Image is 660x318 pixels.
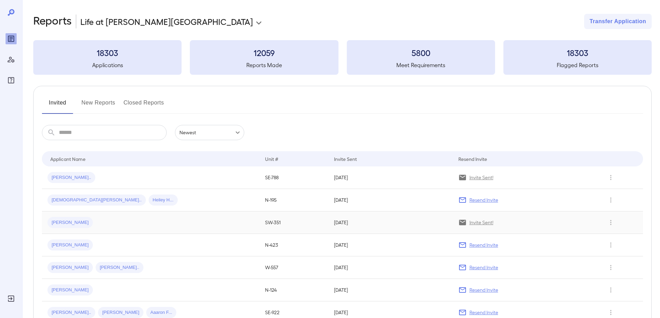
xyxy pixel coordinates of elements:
[33,40,652,75] summary: 18303Applications12059Reports Made5800Meet Requirements18303Flagged Reports
[47,309,95,316] span: [PERSON_NAME]..
[469,197,498,203] p: Resend Invite
[259,279,328,301] td: N-124
[605,194,616,206] button: Row Actions
[6,293,17,304] div: Log Out
[50,155,86,163] div: Applicant Name
[81,97,115,114] button: New Reports
[347,47,495,58] h3: 5800
[96,264,143,271] span: [PERSON_NAME]..
[259,189,328,211] td: N-195
[503,47,652,58] h3: 18303
[146,309,176,316] span: Aaaron F...
[328,256,452,279] td: [DATE]
[469,264,498,271] p: Resend Invite
[6,33,17,44] div: Reports
[33,61,182,69] h5: Applications
[259,166,328,189] td: SE-788
[6,54,17,65] div: Manage Users
[175,125,244,140] div: Newest
[469,287,498,293] p: Resend Invite
[584,14,652,29] button: Transfer Application
[469,309,498,316] p: Resend Invite
[605,307,616,318] button: Row Actions
[98,309,143,316] span: [PERSON_NAME]
[6,75,17,86] div: FAQ
[47,242,93,248] span: [PERSON_NAME]
[328,234,452,256] td: [DATE]
[47,287,93,293] span: [PERSON_NAME]
[605,217,616,228] button: Row Actions
[328,211,452,234] td: [DATE]
[605,239,616,251] button: Row Actions
[469,174,493,181] p: Invite Sent!
[190,47,338,58] h3: 12059
[259,211,328,234] td: SW-351
[334,155,357,163] div: Invite Sent
[149,197,178,203] span: Heiley H...
[347,61,495,69] h5: Meet Requirements
[469,242,498,248] p: Resend Invite
[328,279,452,301] td: [DATE]
[47,264,93,271] span: [PERSON_NAME]
[328,189,452,211] td: [DATE]
[605,172,616,183] button: Row Actions
[259,256,328,279] td: W-557
[265,155,278,163] div: Unit #
[80,16,253,27] p: Life at [PERSON_NAME][GEOGRAPHIC_DATA]
[42,97,73,114] button: Invited
[47,174,95,181] span: [PERSON_NAME]..
[469,219,493,226] p: Invite Sent!
[190,61,338,69] h5: Reports Made
[605,284,616,296] button: Row Actions
[259,234,328,256] td: N-423
[328,166,452,189] td: [DATE]
[124,97,164,114] button: Closed Reports
[33,47,182,58] h3: 18303
[458,155,487,163] div: Resend Invite
[503,61,652,69] h5: Flagged Reports
[33,14,72,29] h2: Reports
[47,219,93,226] span: [PERSON_NAME]
[605,262,616,273] button: Row Actions
[47,197,146,203] span: [DEMOGRAPHIC_DATA][PERSON_NAME]..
